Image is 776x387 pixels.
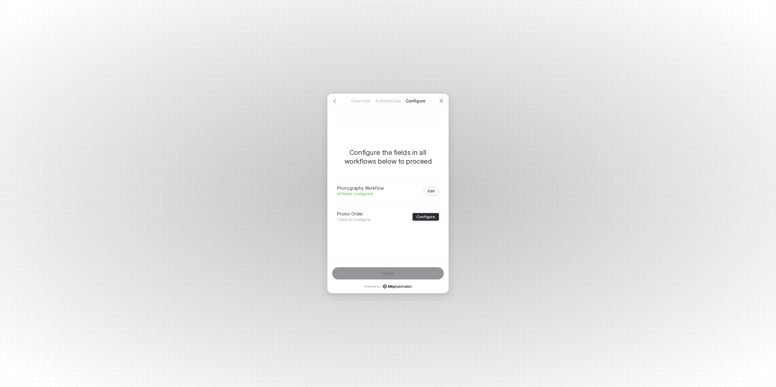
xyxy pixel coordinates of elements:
p: Powered by [364,284,412,289]
p: Photography Workflow [337,185,384,191]
p: Promo Order [337,211,370,217]
p: Configure the fields in all workflows below to proceed [337,148,439,166]
p: Configure [402,98,429,104]
div: Edit [428,189,435,193]
button: Configure [413,213,439,221]
p: Overview [347,98,374,104]
div: Configure [416,215,435,219]
p: 1 field to configure [337,217,370,222]
span: icon-close [439,98,444,103]
span: icon-arrow-left [332,98,337,103]
span: All fields configured [337,192,373,196]
a: icon-success [383,284,412,289]
button: Edit [424,187,439,195]
p: Authenticate [374,98,402,104]
button: Finish [332,267,444,279]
